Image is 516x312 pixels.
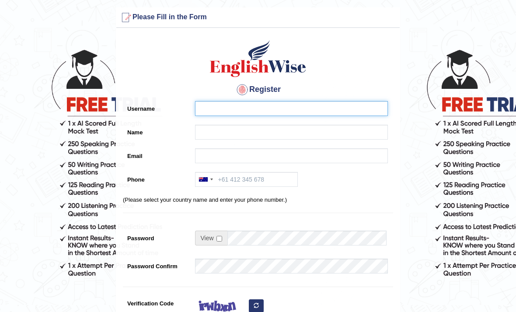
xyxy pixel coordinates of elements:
[119,11,397,25] h3: Please Fill in the Form
[195,172,298,187] input: +61 412 345 678
[123,296,191,308] label: Verification Code
[123,125,191,137] label: Name
[216,236,222,242] input: Show/Hide Password
[123,149,191,161] label: Email
[123,259,191,271] label: Password Confirm
[123,231,191,243] label: Password
[208,39,308,79] img: Logo of English Wise create a new account for intelligent practice with AI
[195,173,216,187] div: Australia: +61
[123,102,191,113] label: Username
[123,172,191,184] label: Phone
[123,83,393,97] h4: Register
[123,196,393,204] p: (Please select your country name and enter your phone number.)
